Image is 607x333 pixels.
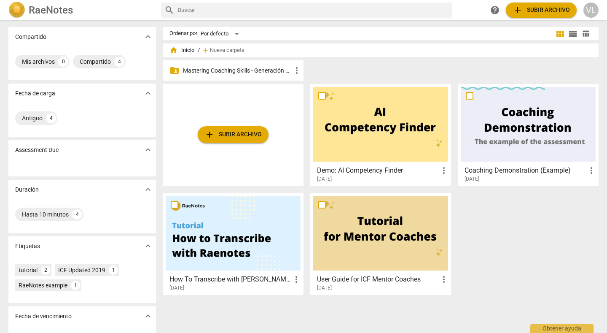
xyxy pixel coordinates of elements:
button: Mostrar más [142,240,154,252]
div: Obtener ayuda [530,324,594,333]
span: [DATE] [317,284,332,292]
button: Mostrar más [142,87,154,100]
button: Subir [506,3,577,18]
span: help [490,5,500,15]
h3: Coaching Demonstration (Example) [465,165,586,176]
span: more_vert [292,65,302,76]
div: 4 [114,57,124,67]
span: expand_more [143,145,153,155]
h3: Demo: AI Competency Finder [317,165,439,176]
span: search [164,5,175,15]
span: home [169,46,178,54]
a: How To Transcribe with [PERSON_NAME][DATE] [166,196,301,291]
div: 1 [109,265,118,275]
span: expand_more [143,184,153,195]
span: expand_more [143,311,153,321]
h2: RaeNotes [29,4,73,16]
span: more_vert [586,165,596,176]
h3: User Guide for ICF Mentor Coaches [317,274,439,284]
div: Mis archivos [22,57,55,66]
span: / [198,47,200,54]
span: Subir archivo [513,5,570,15]
span: table_chart [582,30,590,38]
div: 2 [41,265,50,275]
a: Demo: AI Competency Finder[DATE] [313,87,448,182]
span: expand_more [143,32,153,42]
h3: How To Transcribe with RaeNotes [169,274,291,284]
div: 4 [72,209,82,219]
a: LogoRaeNotes [8,2,154,19]
div: ICF Updated 2019 [58,266,105,274]
img: Logo [8,2,25,19]
button: VL [583,3,599,18]
button: Mostrar más [142,183,154,196]
button: Subir [198,126,269,143]
p: Fecha de vencimiento [15,312,72,321]
a: User Guide for ICF Mentor Coaches[DATE] [313,196,448,291]
span: [DATE] [317,176,332,183]
button: Tabla [579,27,592,40]
p: Mastering Coaching Skills - Generación 32 [183,66,292,75]
p: Fecha de carga [15,89,55,98]
div: 4 [46,113,56,123]
span: Subir archivo [204,130,262,140]
span: add [513,5,523,15]
span: Nueva carpeta [210,47,244,54]
p: Compartido [15,32,46,41]
div: RaeNotes example [19,281,67,290]
p: Etiquetas [15,242,40,251]
button: Cuadrícula [554,27,567,40]
div: 0 [58,57,68,67]
span: [DATE] [169,284,184,292]
p: Duración [15,185,39,194]
div: Ordenar por [169,30,197,37]
div: tutorial [19,266,38,274]
button: Mostrar más [142,30,154,43]
div: Compartido [80,57,111,66]
div: Por defecto [201,27,242,41]
span: folder_shared [169,65,180,76]
span: more_vert [439,274,449,284]
span: view_list [568,29,578,39]
div: Hasta 10 minutos [22,210,69,219]
span: add [201,46,210,54]
span: more_vert [439,165,449,176]
span: Inicio [169,46,194,54]
button: Mostrar más [142,310,154,322]
button: Mostrar más [142,143,154,156]
span: [DATE] [465,176,479,183]
div: Antiguo [22,114,43,122]
span: add [204,130,215,140]
button: Lista [567,27,579,40]
span: more_vert [291,274,301,284]
input: Buscar [178,3,449,17]
p: Assessment Due [15,146,59,154]
span: expand_more [143,241,153,251]
span: view_module [555,29,565,39]
div: 1 [71,281,80,290]
span: expand_more [143,88,153,98]
a: Obtener ayuda [487,3,502,18]
a: Coaching Demonstration (Example)[DATE] [461,87,596,182]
